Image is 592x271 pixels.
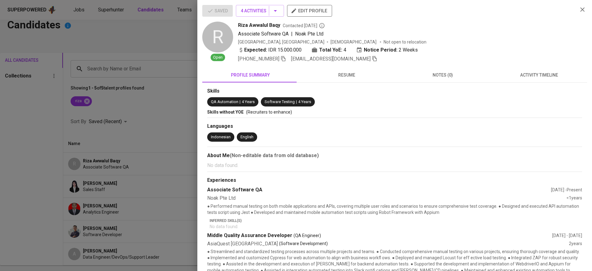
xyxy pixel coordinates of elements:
[343,46,346,54] span: 4
[398,71,487,79] span: notes (0)
[240,134,253,140] div: English
[207,195,566,202] div: Noak Pte Ltd
[211,134,231,140] div: Indonesian
[207,152,582,159] div: About Me
[302,71,391,79] span: resume
[364,46,397,54] b: Notice Period:
[207,232,552,239] div: Middle Quality Assurance Developer
[202,22,233,52] div: R
[569,240,582,248] div: 2 years
[331,39,377,45] span: [DEMOGRAPHIC_DATA]
[279,240,328,248] p: (Software Development)
[238,56,279,62] span: [PHONE_NUMBER]
[207,203,582,215] p: ● Performed manual testing on both mobile applications and APIs, covering multiple user roles and...
[551,187,582,193] div: [DATE] - Present
[287,8,332,13] a: edit profile
[207,88,582,95] div: Skills
[287,5,332,17] button: edit profile
[206,71,295,79] span: profile summary
[238,31,289,37] span: Associate Software QA
[246,110,292,115] span: (Recruiters to enhance)
[210,218,582,223] p: Inferred Skill(s)
[292,7,327,15] span: edit profile
[566,195,582,202] div: <1 years
[356,46,418,54] div: 2 Weeks
[238,46,302,54] div: IDR 15.000.000
[319,23,325,29] svg: By Batam recruiter
[384,39,426,45] p: Not open to relocation
[298,99,311,104] span: 4 Years
[241,7,279,15] span: 4 Activities
[207,177,582,184] div: Experiences
[294,232,321,239] span: (QA Engineer)
[238,22,280,29] span: Riza Awwalul Baqy
[291,56,371,62] span: [EMAIL_ADDRESS][DOMAIN_NAME]
[495,71,583,79] span: activity timeline
[319,46,342,54] b: Total YoE:
[295,31,323,37] span: Noak Pte Ltd
[211,99,238,104] span: QA Automation
[238,39,324,45] div: [GEOGRAPHIC_DATA], [GEOGRAPHIC_DATA]
[211,55,225,60] span: Open
[207,110,244,115] span: Skills without YOE
[296,99,297,105] span: |
[242,99,255,104] span: 4 Years
[207,123,582,130] div: Languages
[230,152,319,158] b: (Non-editable data from old database)
[265,99,295,104] span: Software Testing
[244,46,267,54] b: Expected:
[207,186,551,194] div: Associate Software QA
[236,5,284,17] button: 4 Activities
[207,240,569,248] div: AsiaQuest [GEOGRAPHIC_DATA]
[291,30,293,38] span: |
[207,162,582,169] p: No data found.
[552,232,582,239] div: [DATE] - [DATE]
[283,23,325,29] span: Contacted [DATE]
[210,223,582,230] p: No data found.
